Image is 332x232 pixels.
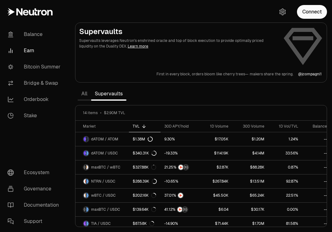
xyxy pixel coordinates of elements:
[3,108,68,124] a: Stake
[297,5,327,19] button: Connect
[75,174,129,188] a: NTRN LogoUSDC LogoNTRN / USDC
[203,124,228,129] div: 1D Volume
[232,132,268,146] a: $1.20M
[3,75,68,91] a: Bridge & Swap
[91,207,120,212] span: maxBTC / USDC
[161,203,199,216] a: NTRNStructured Points
[129,132,161,146] a: $1.38M
[302,160,331,174] a: --
[268,189,302,202] a: 22.51%
[250,72,293,77] p: makers share the spring.
[164,164,196,170] button: NTRNStructured Points
[3,164,68,181] a: Ecosystem
[302,189,331,202] a: --
[86,179,89,184] img: USDC Logo
[156,72,191,77] p: First in every block,
[91,179,115,184] span: NTRN / USDC
[91,151,118,156] span: dATOM / USDC
[91,137,118,142] span: dATOM / ATOM
[84,165,86,170] img: maxBTC Logo
[133,137,153,142] div: $1.38M
[133,124,157,129] div: TVL
[86,151,89,156] img: USDC Logo
[133,207,156,212] div: $139.64K
[79,38,278,49] p: Supervaults leverages Neutron's enshrined oracle and top of block execution to provide optimally ...
[178,193,183,198] img: NTRN
[268,217,302,230] a: 81.58%
[298,72,322,77] p: @ jcompagni1
[302,174,331,188] a: --
[129,203,161,216] a: $139.64K
[177,207,182,212] img: NTRN
[75,203,129,216] a: maxBTC LogoUSDC LogomaxBTC / USDC
[84,221,86,226] img: TIA Logo
[268,132,302,146] a: 1.24%
[302,132,331,146] a: --
[75,189,129,202] a: wBTC LogoUSDC LogowBTC / USDC
[199,217,232,230] a: $71.44K
[133,165,156,170] div: $327.88K
[199,132,232,146] a: $17.05K
[156,72,293,77] a: First in every block,orders bloom like cherry trees—makers share the spring.
[183,165,188,170] img: Structured Points
[3,91,68,108] a: Orderbook
[161,160,199,174] a: NTRNStructured Points
[79,27,278,37] h2: Supervaults
[232,189,268,202] a: $65.24K
[182,207,187,212] img: Structured Points
[84,179,86,184] img: NTRN Logo
[133,179,157,184] div: $288.39K
[199,189,232,202] a: $45.50K
[91,88,126,100] a: Supervaults
[232,174,268,188] a: $13.51M
[268,203,302,216] a: 0.00%
[3,181,68,197] a: Governance
[302,203,331,216] a: --
[164,192,196,199] button: NTRN
[268,160,302,174] a: 0.87%
[306,124,327,129] div: Balance
[75,160,129,174] a: maxBTC LogowBTC LogomaxBTC / wBTC
[86,221,89,226] img: USDC Logo
[3,43,68,59] a: Earn
[232,160,268,174] a: $88.28K
[236,124,264,129] div: 30D Volume
[3,59,68,75] a: Bitcoin Summer
[84,193,86,198] img: wBTC Logo
[75,217,129,230] a: TIA LogoUSDC LogoTIA / USDC
[78,88,91,100] a: All
[199,160,232,174] a: $2.87K
[268,146,302,160] a: 33.56%
[128,44,148,49] a: Learn more
[104,110,125,115] span: $2.90M TVL
[129,174,161,188] a: $288.39K
[3,26,68,43] a: Balance
[164,206,196,213] button: NTRNStructured Points
[84,207,86,212] img: maxBTC Logo
[161,189,199,202] a: NTRN
[84,151,86,156] img: dATOM Logo
[302,146,331,160] a: --
[83,124,125,129] div: Market
[272,124,298,129] div: 1D Vol/TVL
[129,160,161,174] a: $327.88K
[83,110,98,115] span: 14 items
[199,174,232,188] a: $267.84K
[91,165,120,170] span: maxBTC / wBTC
[232,203,268,216] a: $30.17K
[268,174,302,188] a: 92.87%
[133,221,154,226] div: $87.58K
[86,207,89,212] img: USDC Logo
[84,137,86,142] img: dATOM Logo
[86,165,89,170] img: wBTC Logo
[199,146,232,160] a: $114.19K
[133,151,156,156] div: $340.31K
[129,217,161,230] a: $87.58K
[129,189,161,202] a: $202.16K
[129,146,161,160] a: $340.31K
[178,165,183,170] img: NTRN
[91,193,116,198] span: wBTC / USDC
[192,72,248,77] p: orders bloom like cherry trees—
[232,217,268,230] a: $1.70M
[86,193,89,198] img: USDC Logo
